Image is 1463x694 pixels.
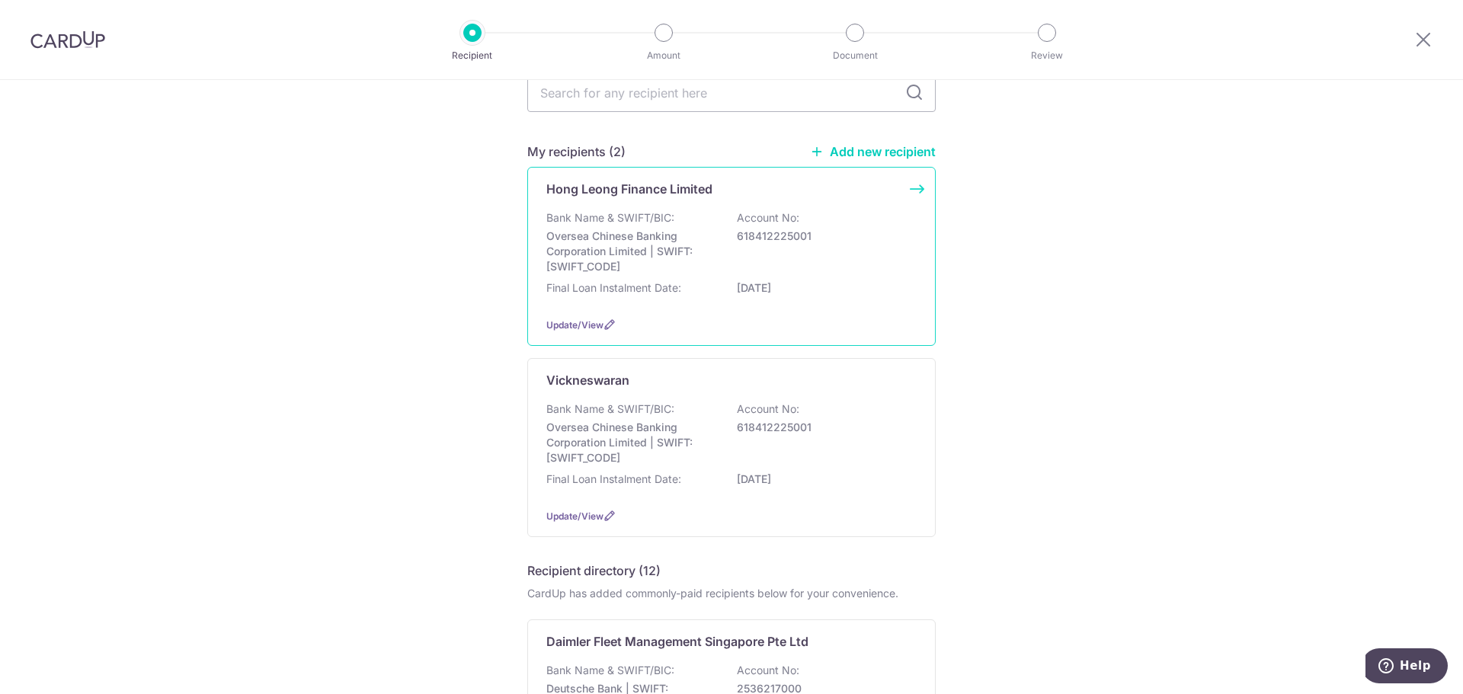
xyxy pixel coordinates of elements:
p: Hong Leong Finance Limited [546,180,712,198]
p: Amount [607,48,720,63]
p: Account No: [737,663,799,678]
p: Bank Name & SWIFT/BIC: [546,401,674,417]
p: Account No: [737,210,799,225]
p: Oversea Chinese Banking Corporation Limited | SWIFT: [SWIFT_CODE] [546,229,717,274]
p: Daimler Fleet Management Singapore Pte Ltd [546,632,808,651]
p: 618412225001 [737,229,908,244]
p: Document [799,48,911,63]
h5: Recipient directory (12) [527,561,661,580]
p: [DATE] [737,472,908,487]
div: CardUp has added commonly-paid recipients below for your convenience. [527,586,936,601]
p: Bank Name & SWIFT/BIC: [546,663,674,678]
p: Final Loan Instalment Date: [546,472,681,487]
p: Final Loan Instalment Date: [546,280,681,296]
input: Search for any recipient here [527,74,936,112]
a: Update/View [546,319,603,331]
p: Recipient [416,48,529,63]
p: Account No: [737,401,799,417]
a: Add new recipient [810,144,936,159]
h5: My recipients (2) [527,142,626,161]
img: CardUp [30,30,105,49]
a: Update/View [546,510,603,522]
iframe: Opens a widget where you can find more information [1365,648,1448,686]
p: Vickneswaran [546,371,629,389]
p: Bank Name & SWIFT/BIC: [546,210,674,225]
p: [DATE] [737,280,908,296]
p: 618412225001 [737,420,908,435]
p: Oversea Chinese Banking Corporation Limited | SWIFT: [SWIFT_CODE] [546,420,717,465]
p: Review [991,48,1103,63]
